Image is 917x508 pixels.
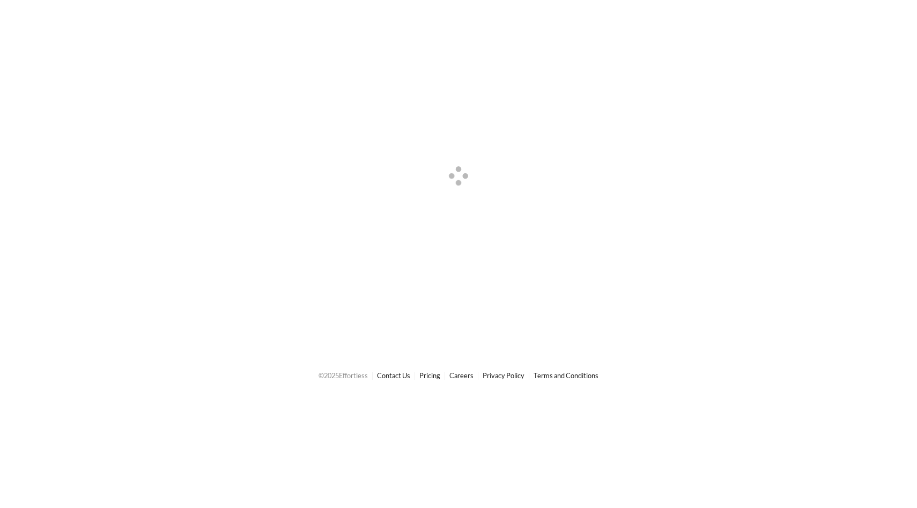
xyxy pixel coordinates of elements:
a: Terms and Conditions [534,371,598,380]
span: © 2025 Effortless [319,371,368,380]
a: Careers [449,371,474,380]
a: Privacy Policy [483,371,524,380]
a: Contact Us [377,371,410,380]
a: Pricing [419,371,440,380]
